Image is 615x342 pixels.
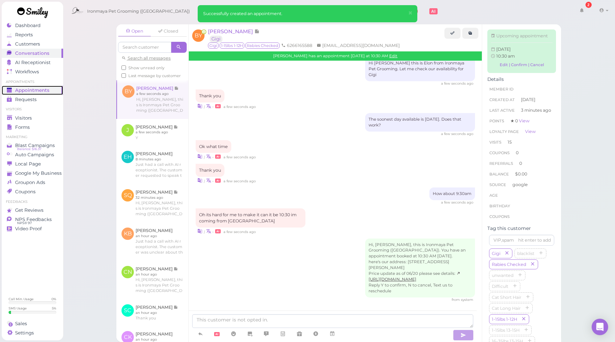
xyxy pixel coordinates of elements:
[196,208,305,228] div: Oh its hard for me to make it can it be 10:30 im coming from [GEOGRAPHIC_DATA]
[490,262,527,267] span: Rabies Checked
[196,164,224,177] div: Thank you
[489,182,506,187] span: Source
[15,23,40,28] span: Dashboard
[2,58,63,67] a: AI Receptionist
[52,306,56,310] div: 5 %
[2,150,63,159] a: Auto Campaigns
[489,150,510,155] span: Coupons
[121,65,126,70] input: Show unread only
[490,251,502,256] span: Gigi
[489,129,519,134] span: Loyalty page
[491,60,553,70] a: Edit | Confirm | Cancel
[490,273,515,278] span: unwanted
[2,135,63,139] li: Marketing
[208,28,254,35] span: [PERSON_NAME]
[15,115,32,121] span: Visitors
[489,193,498,198] span: age
[365,113,475,132] div: The soonest day available is [DATE]. Does that work?
[489,119,504,123] span: Points
[487,147,556,158] li: 0
[2,178,63,187] a: Groupon Ads
[15,152,54,158] span: Auto Campaigns
[365,57,475,81] div: Hi [PERSON_NAME] this is Elon from Ironmaya Pet Grooming. Let me check our availability for Gigi
[2,30,63,39] a: Reports
[196,89,224,102] div: Thank you
[128,65,164,70] span: Show unread only
[15,217,52,222] span: NPS Feedbacks
[2,328,63,338] a: Settings
[196,140,231,153] div: Ok what time
[15,189,36,195] span: Coupons
[2,141,63,150] a: Blast Campaigns Balance: $16.37
[2,107,63,112] li: Visitors
[220,42,244,49] span: 1-15lbs 1-12H
[2,319,63,328] a: Sales
[332,6,399,17] input: Search customer
[487,179,556,190] li: google
[118,42,171,53] input: Search customer
[525,129,536,134] a: View
[15,60,50,65] span: AI Receptionist
[490,328,521,333] span: 1-15lbs 13-15H
[2,169,63,178] a: Google My Business
[15,170,62,176] span: Google My Business
[121,73,126,78] input: Last message by customer
[2,80,63,84] li: Appointments
[516,251,536,256] span: blacklist
[521,107,551,113] span: 3 minutes ago
[489,87,513,91] span: Member ID
[441,132,473,136] span: 10/02/2025 12:06pm
[585,2,592,8] div: 2
[15,207,44,213] span: Get Reviews
[208,28,259,42] a: [PERSON_NAME] Gigi
[490,306,522,311] span: Cat Long Hair
[15,32,33,38] span: Reports
[2,199,63,204] li: Feedbacks
[254,28,259,35] span: Note
[2,215,63,224] a: NPS Feedbacks NPS® 97
[487,76,556,82] div: Details
[15,124,30,130] span: Forms
[87,2,190,21] span: Ironmaya Pet Grooming ([GEOGRAPHIC_DATA])
[17,146,42,152] span: Balance: $16.37
[204,155,205,159] i: |
[204,105,205,109] i: |
[152,26,185,36] a: Closed
[489,214,510,219] span: Coupons
[408,8,413,18] span: ×
[510,118,530,123] span: ★ 0
[452,297,473,302] span: from system
[441,81,473,86] span: 10/02/2025 12:05pm
[204,179,205,183] i: |
[487,225,556,231] div: Tag this customer
[487,158,556,169] li: 0
[491,33,553,39] div: Upcoming appointment
[519,118,530,123] a: View
[15,321,27,327] span: Sales
[2,187,63,196] a: Coupons
[273,53,389,58] span: [PERSON_NAME] has an appointment [DATE] at 10:30 AM
[389,53,397,58] a: Edit
[2,95,63,104] a: Requests
[245,42,280,49] span: Rabies Checked
[2,21,63,30] a: Dashboard
[196,102,475,110] div: •
[489,108,515,113] span: Last Active
[121,56,171,61] a: Search all messages
[15,50,49,56] span: Conversations
[490,317,519,322] span: 1-15lbs 1-12H
[15,226,42,232] span: Video Proof
[51,297,56,301] div: 0 %
[208,42,219,49] span: Gigi
[518,237,551,243] div: hit enter to add
[223,230,256,234] span: 10/02/2025 12:15pm
[280,42,314,49] li: 6266165588
[223,155,256,159] span: 10/02/2025 12:08pm
[489,161,513,166] span: Referrals
[9,297,34,301] div: Call Min. Usage
[2,67,63,76] a: Workflows
[2,113,63,123] a: Visitors
[489,172,510,176] span: Balance
[15,180,45,185] span: Groupon Ads
[489,97,515,102] span: Created At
